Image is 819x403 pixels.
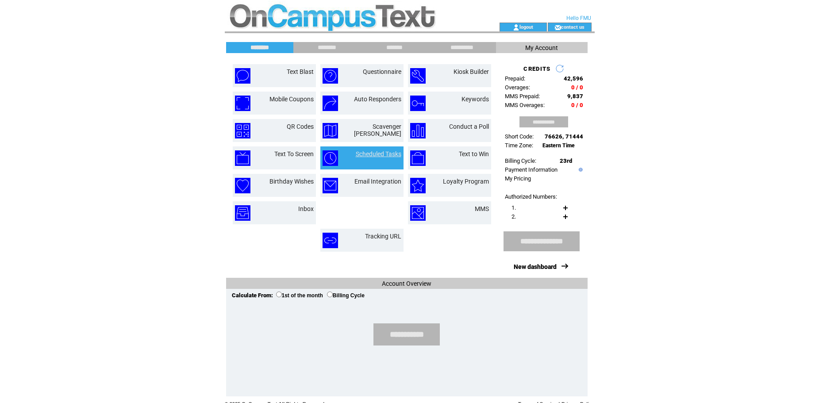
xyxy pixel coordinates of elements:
[505,84,530,91] span: Overages:
[511,213,516,220] span: 2.
[354,96,401,103] a: Auto Responders
[560,157,572,164] span: 23rd
[475,205,489,212] a: MMS
[276,292,323,299] label: 1st of the month
[505,102,545,108] span: MMS Overages:
[235,205,250,221] img: inbox.png
[519,24,533,30] a: logout
[323,123,338,138] img: scavenger-hunt.png
[545,133,583,140] span: 76626, 71444
[459,150,489,157] a: Text to Win
[554,24,561,31] img: contact_us_icon.gif
[327,292,333,297] input: Billing Cycle
[505,93,540,100] span: MMS Prepaid:
[443,178,489,185] a: Loyalty Program
[354,178,401,185] a: Email Integration
[561,24,584,30] a: contact us
[571,102,583,108] span: 0 / 0
[511,204,516,211] span: 1.
[505,175,531,182] a: My Pricing
[577,168,583,172] img: help.gif
[235,68,250,84] img: text-blast.png
[449,123,489,130] a: Conduct a Poll
[287,68,314,75] a: Text Blast
[274,150,314,157] a: Text To Screen
[410,205,426,221] img: mms.png
[323,233,338,248] img: tracking-url.png
[505,142,533,149] span: Time Zone:
[363,68,401,75] a: Questionnaire
[235,123,250,138] img: qr-codes.png
[410,68,426,84] img: kiosk-builder.png
[410,96,426,111] img: keywords.png
[505,193,557,200] span: Authorized Numbers:
[567,93,583,100] span: 9,837
[382,280,431,287] span: Account Overview
[235,150,250,166] img: text-to-screen.png
[513,24,519,31] img: account_icon.gif
[356,150,401,157] a: Scheduled Tasks
[323,96,338,111] img: auto-responders.png
[525,44,558,51] span: My Account
[269,178,314,185] a: Birthday Wishes
[323,150,338,166] img: scheduled-tasks.png
[323,178,338,193] img: email-integration.png
[287,123,314,130] a: QR Codes
[410,150,426,166] img: text-to-win.png
[564,75,583,82] span: 42,596
[566,15,591,21] span: Hello FMU
[354,123,401,137] a: Scavenger [PERSON_NAME]
[323,68,338,84] img: questionnaire.png
[327,292,365,299] label: Billing Cycle
[410,123,426,138] img: conduct-a-poll.png
[461,96,489,103] a: Keywords
[235,178,250,193] img: birthday-wishes.png
[523,65,550,72] span: CREDITS
[505,157,536,164] span: Billing Cycle:
[232,292,273,299] span: Calculate From:
[571,84,583,91] span: 0 / 0
[365,233,401,240] a: Tracking URL
[505,166,558,173] a: Payment Information
[276,292,282,297] input: 1st of the month
[269,96,314,103] a: Mobile Coupons
[505,75,525,82] span: Prepaid:
[505,133,534,140] span: Short Code:
[454,68,489,75] a: Kiosk Builder
[298,205,314,212] a: Inbox
[514,263,557,270] a: New dashboard
[410,178,426,193] img: loyalty-program.png
[542,142,575,149] span: Eastern Time
[235,96,250,111] img: mobile-coupons.png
